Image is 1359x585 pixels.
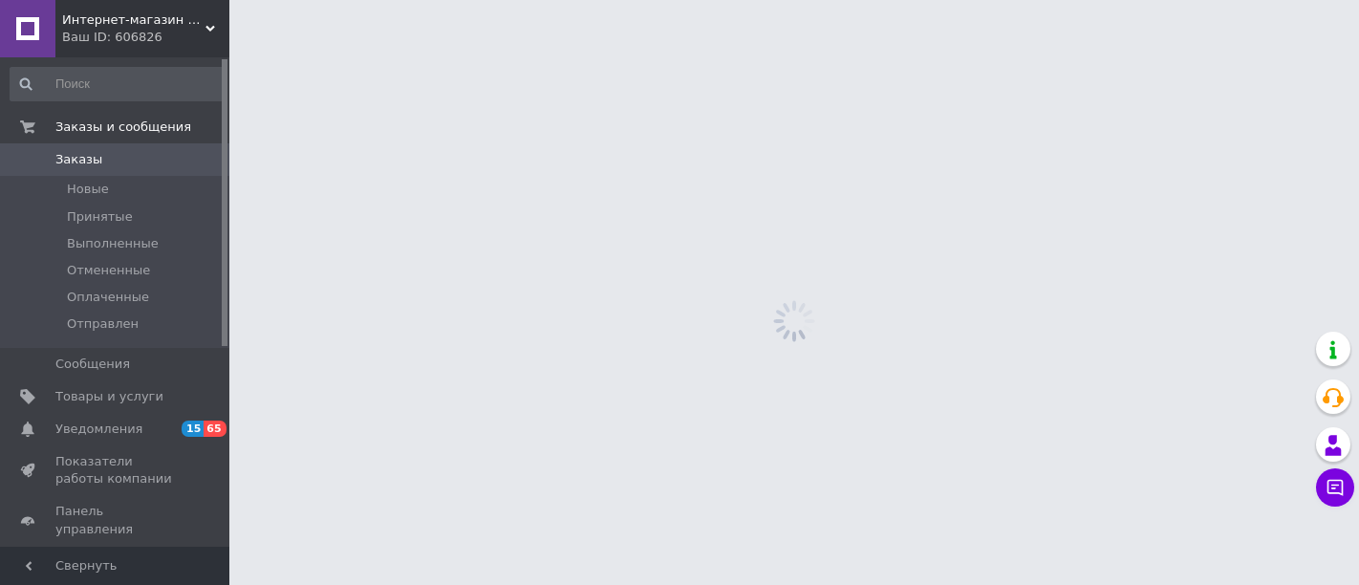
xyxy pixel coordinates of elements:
span: Сообщения [55,356,130,373]
span: Принятые [67,208,133,226]
span: 15 [182,421,204,437]
span: Оплаченные [67,289,149,306]
div: Ваш ID: 606826 [62,29,229,46]
button: Чат с покупателем [1316,468,1354,507]
span: Интернет-магазин DIGITAL-WORLD [62,11,205,29]
span: Заказы и сообщения [55,119,191,136]
input: Поиск [10,67,226,101]
span: Уведомления [55,421,142,438]
span: Новые [67,181,109,198]
img: spinner_grey-bg-hcd09dd2d8f1a785e3413b09b97f8118e7.gif [768,295,820,347]
span: 65 [204,421,226,437]
span: Заказы [55,151,102,168]
span: Отправлен [67,315,139,333]
span: Показатели работы компании [55,453,177,487]
span: Товары и услуги [55,388,163,405]
span: Панель управления [55,503,177,537]
span: Выполненные [67,235,159,252]
span: Отмененные [67,262,150,279]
